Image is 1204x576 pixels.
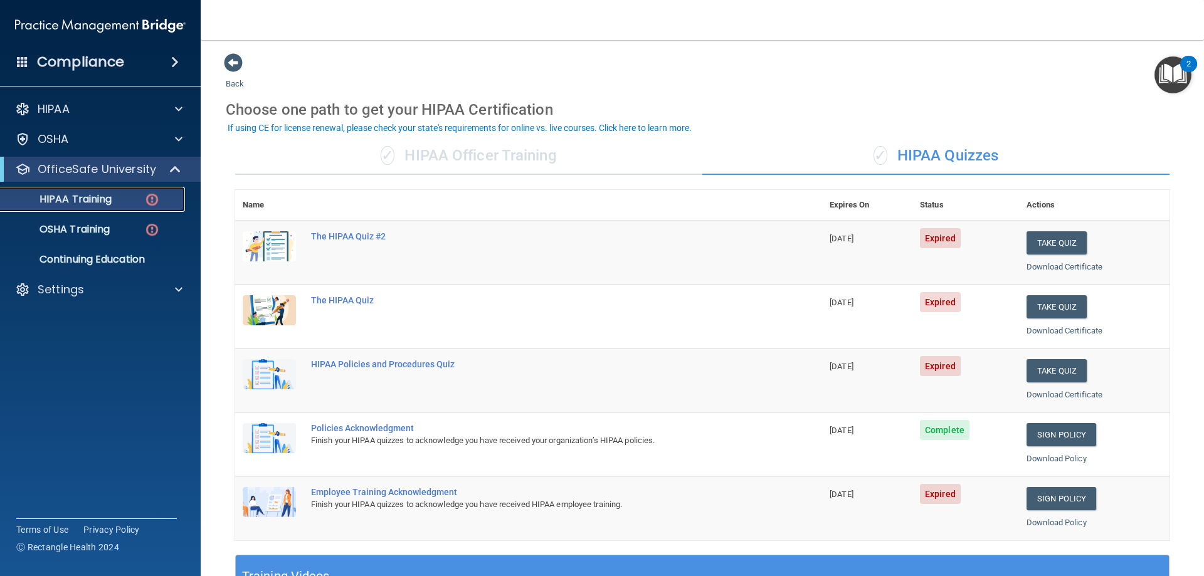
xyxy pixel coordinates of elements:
button: Take Quiz [1027,359,1087,382]
span: Ⓒ Rectangle Health 2024 [16,541,119,553]
p: OSHA Training [8,223,110,236]
a: Download Certificate [1027,326,1102,335]
button: Take Quiz [1027,295,1087,318]
div: Employee Training Acknowledgment [311,487,759,497]
button: Open Resource Center, 2 new notifications [1154,56,1191,93]
span: ✓ [381,146,394,165]
div: HIPAA Policies and Procedures Quiz [311,359,759,369]
th: Name [235,190,304,221]
span: Expired [920,356,961,376]
p: Settings [38,282,84,297]
span: ✓ [874,146,887,165]
div: HIPAA Officer Training [235,137,702,175]
div: Policies Acknowledgment [311,423,759,433]
img: danger-circle.6113f641.png [144,192,160,207]
a: Terms of Use [16,523,68,536]
a: Download Policy [1027,454,1087,463]
span: Expired [920,484,961,504]
a: Settings [15,282,182,297]
div: HIPAA Quizzes [702,137,1170,175]
a: Sign Policy [1027,423,1096,446]
div: Finish your HIPAA quizzes to acknowledge you have received your organization’s HIPAA policies. [311,433,759,448]
span: [DATE] [830,426,853,435]
span: [DATE] [830,298,853,307]
span: [DATE] [830,490,853,499]
a: Privacy Policy [83,523,140,536]
div: Choose one path to get your HIPAA Certification [226,92,1179,128]
p: HIPAA [38,102,70,117]
a: Download Policy [1027,518,1087,527]
span: [DATE] [830,362,853,371]
a: Download Certificate [1027,390,1102,399]
th: Actions [1019,190,1170,221]
span: Expired [920,292,961,312]
div: The HIPAA Quiz [311,295,759,305]
h4: Compliance [37,53,124,71]
button: Take Quiz [1027,231,1087,254]
p: OSHA [38,132,69,147]
img: danger-circle.6113f641.png [144,222,160,238]
div: 2 [1186,64,1191,80]
a: Download Certificate [1027,262,1102,271]
img: PMB logo [15,13,186,38]
th: Status [912,190,1019,221]
a: OfficeSafe University [15,162,182,177]
div: If using CE for license renewal, please check your state's requirements for online vs. live cours... [228,123,692,132]
p: HIPAA Training [8,193,112,206]
a: HIPAA [15,102,182,117]
span: Expired [920,228,961,248]
span: Complete [920,420,969,440]
div: Finish your HIPAA quizzes to acknowledge you have received HIPAA employee training. [311,497,759,512]
button: If using CE for license renewal, please check your state's requirements for online vs. live cours... [226,122,694,134]
p: Continuing Education [8,253,179,266]
a: OSHA [15,132,182,147]
a: Sign Policy [1027,487,1096,510]
div: The HIPAA Quiz #2 [311,231,759,241]
a: Back [226,64,244,88]
p: OfficeSafe University [38,162,156,177]
th: Expires On [822,190,912,221]
span: [DATE] [830,234,853,243]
